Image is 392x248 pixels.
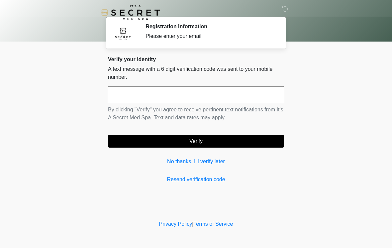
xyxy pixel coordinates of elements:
a: | [192,221,193,227]
h2: Registration Information [146,23,274,30]
h2: Verify your identity [108,56,284,62]
div: Please enter your email [146,32,274,40]
img: It's A Secret Med Spa Logo [101,5,160,20]
a: Privacy Policy [159,221,192,227]
img: Agent Avatar [113,23,133,43]
a: No thanks, I'll verify later [108,158,284,166]
a: Resend verification code [108,176,284,184]
p: A text message with a 6 digit verification code was sent to your mobile number. [108,65,284,81]
p: By clicking "Verify" you agree to receive pertinent text notifications from It's A Secret Med Spa... [108,106,284,122]
a: Terms of Service [193,221,233,227]
button: Verify [108,135,284,148]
